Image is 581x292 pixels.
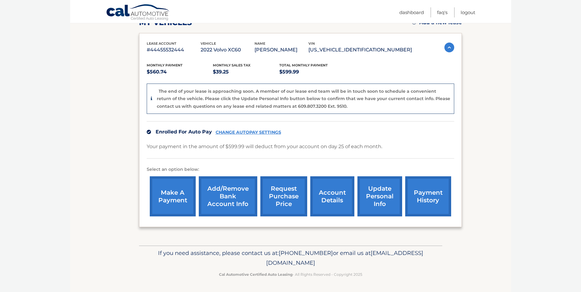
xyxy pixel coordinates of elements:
[143,248,438,268] p: If you need assistance, please contact us at: or email us at
[279,249,333,256] span: [PHONE_NUMBER]
[399,7,424,17] a: Dashboard
[147,142,382,151] p: Your payment in the amount of $599.99 will deduct from your account on day 25 of each month.
[147,41,176,46] span: lease account
[308,46,412,54] p: [US_VEHICLE_IDENTIFICATION_NUMBER]
[199,176,257,216] a: Add/Remove bank account info
[437,7,447,17] a: FAQ's
[405,176,451,216] a: payment history
[461,7,475,17] a: Logout
[279,63,328,67] span: Total Monthly Payment
[213,68,279,76] p: $39.25
[213,63,251,67] span: Monthly sales Tax
[308,41,315,46] span: vin
[219,272,292,277] strong: Cal Automotive Certified Auto Leasing
[310,176,354,216] a: account details
[147,166,454,173] p: Select an option below:
[147,130,151,134] img: check.svg
[147,63,183,67] span: Monthly Payment
[201,41,216,46] span: vehicle
[279,68,346,76] p: $599.99
[147,46,201,54] p: #44455532444
[266,249,423,266] span: [EMAIL_ADDRESS][DOMAIN_NAME]
[216,130,281,135] a: CHANGE AUTOPAY SETTINGS
[201,46,255,54] p: 2022 Volvo XC60
[255,46,308,54] p: [PERSON_NAME]
[157,88,450,109] p: The end of your lease is approaching soon. A member of our lease end team will be in touch soon t...
[147,68,213,76] p: $560.74
[156,129,212,135] span: Enrolled For Auto Pay
[143,271,438,278] p: - All Rights Reserved - Copyright 2025
[150,176,196,216] a: make a payment
[255,41,265,46] span: name
[444,43,454,52] img: accordion-active.svg
[357,176,402,216] a: update personal info
[260,176,307,216] a: request purchase price
[106,4,170,22] a: Cal Automotive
